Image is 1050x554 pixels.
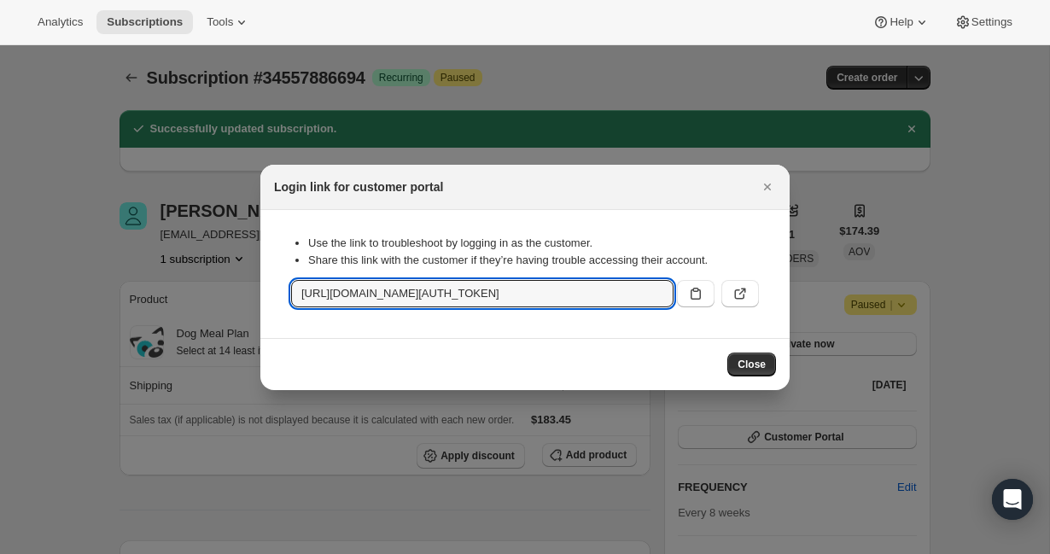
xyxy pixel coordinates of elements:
span: Subscriptions [107,15,183,29]
button: Analytics [27,10,93,34]
button: Settings [944,10,1023,34]
span: Analytics [38,15,83,29]
span: Close [738,358,766,371]
span: Settings [971,15,1012,29]
div: Open Intercom Messenger [992,479,1033,520]
span: Help [890,15,913,29]
span: Tools [207,15,233,29]
li: Use the link to troubleshoot by logging in as the customer. [308,235,759,252]
button: Close [727,353,776,376]
button: Subscriptions [96,10,193,34]
h2: Login link for customer portal [274,178,443,195]
li: Share this link with the customer if they’re having trouble accessing their account. [308,252,759,269]
button: Tools [196,10,260,34]
button: Help [862,10,940,34]
button: Close [755,175,779,199]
